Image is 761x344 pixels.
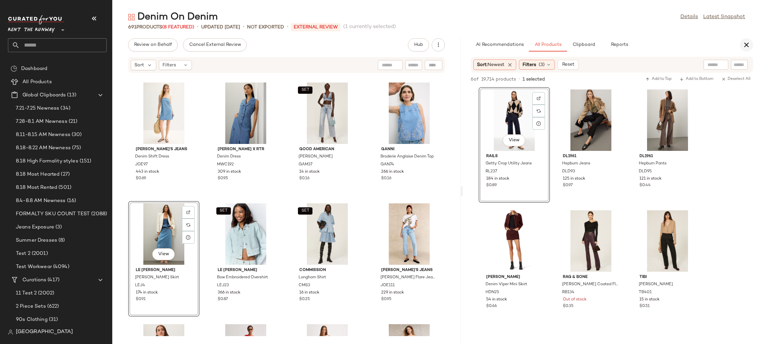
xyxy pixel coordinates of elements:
[66,91,76,99] span: (13)
[8,22,55,34] span: Rent the Runway
[134,42,172,48] span: Review on Behalf
[679,77,713,82] span: Add to Bottom
[136,169,159,175] span: 443 in stock
[52,263,69,271] span: (4094)
[294,203,361,265] img: CMS3.jpg
[70,131,82,139] span: (30)
[562,62,574,67] span: Reset
[57,237,65,244] span: (8)
[152,248,175,260] button: View
[16,210,90,218] span: FORMALTY SKU COUNT TEST
[539,61,545,68] span: (3)
[11,65,17,72] img: svg%3e
[22,91,66,99] span: Global Clipboards
[572,42,595,48] span: Clipboard
[343,23,396,31] span: (1 currently selected)
[16,237,57,244] span: Summer Dresses
[537,96,541,100] img: svg%3e
[639,183,651,189] span: $0.44
[719,75,753,83] button: Deselect All
[299,147,355,153] span: GOOD AMERICAN
[677,75,716,83] button: Add to Bottom
[563,303,573,309] span: $0.35
[71,144,81,152] span: (75)
[217,275,268,281] span: Bow Embroidered Overshirt
[639,282,673,288] span: [PERSON_NAME]
[380,154,434,160] span: Broderie Anglaise Denim Top
[247,24,284,31] p: Not Exported
[57,184,71,191] span: (501)
[523,61,536,68] span: Filters
[16,105,59,112] span: 7.21-7.25 Newness
[16,303,46,310] span: 2 Piece Sets
[59,105,70,112] span: (34)
[639,290,652,295] span: TB401
[381,176,391,182] span: $0.16
[486,297,507,303] span: 54 in stock
[610,42,628,48] span: Reports
[563,183,573,189] span: $0.97
[54,224,62,231] span: (3)
[216,207,231,215] button: SET
[639,161,667,167] span: Hepburn Pants
[16,157,78,165] span: 8.18 High Formality styles
[16,224,54,231] span: Jeans Exposure
[376,203,443,265] img: JOE111.jpg
[301,209,309,213] span: SET
[298,207,312,215] button: SET
[218,290,240,296] span: 366 in stock
[16,131,70,139] span: 8.11-8.15 AM Newness
[537,109,541,113] img: svg%3e
[381,267,437,273] span: [PERSON_NAME]'s Jeans
[634,89,701,151] img: DLD95.jpg
[135,162,148,168] span: JOE97
[481,89,548,151] img: RL237.jpg
[639,297,660,303] span: 15 in stock
[217,154,241,160] span: Denim Dress
[298,86,312,94] button: SET
[197,23,199,31] span: •
[16,328,73,336] span: [GEOGRAPHIC_DATA]
[21,65,47,73] span: Dashboard
[218,169,241,175] span: 309 in stock
[189,42,241,48] span: Cancel External Review
[201,24,240,31] p: updated [DATE]
[414,42,423,48] span: Hub
[558,60,579,70] button: Reset
[134,62,144,69] span: Sort
[299,296,310,302] span: $0.25
[218,267,274,273] span: LE [PERSON_NAME]
[562,161,590,167] span: Hepburn Jeans
[16,197,66,205] span: 8.4-8.8 AM Newness
[135,275,179,281] span: [PERSON_NAME] Skirt
[563,154,619,159] span: DL1961
[130,83,197,144] img: JOE97.jpg
[243,23,244,31] span: •
[90,210,107,218] span: (2088)
[299,162,312,168] span: GAM37
[534,42,562,48] span: All Products
[218,176,228,182] span: $0.95
[481,76,516,83] span: 19,714 products
[558,89,624,151] img: DLD93.jpg
[299,169,320,175] span: 14 in stock
[299,275,326,281] span: Longhorn Shirt
[508,138,520,143] span: View
[639,154,696,159] span: DL1961
[471,76,479,83] span: 6 of
[639,274,696,280] span: Tibi
[380,275,437,281] span: [PERSON_NAME] Flare Jeans
[562,290,574,295] span: RB134
[380,162,394,168] span: GAN74
[486,303,497,309] span: $0.66
[477,61,504,68] span: Sort:
[380,283,395,289] span: JOE111
[721,77,750,82] span: Deselect All
[291,23,341,31] p: External REVIEW
[381,169,404,175] span: 266 in stock
[135,283,145,289] span: LEJ4
[287,23,288,31] span: •
[476,42,524,48] span: AI Recommendations
[563,297,587,303] span: Out of stock
[408,38,429,52] button: Hub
